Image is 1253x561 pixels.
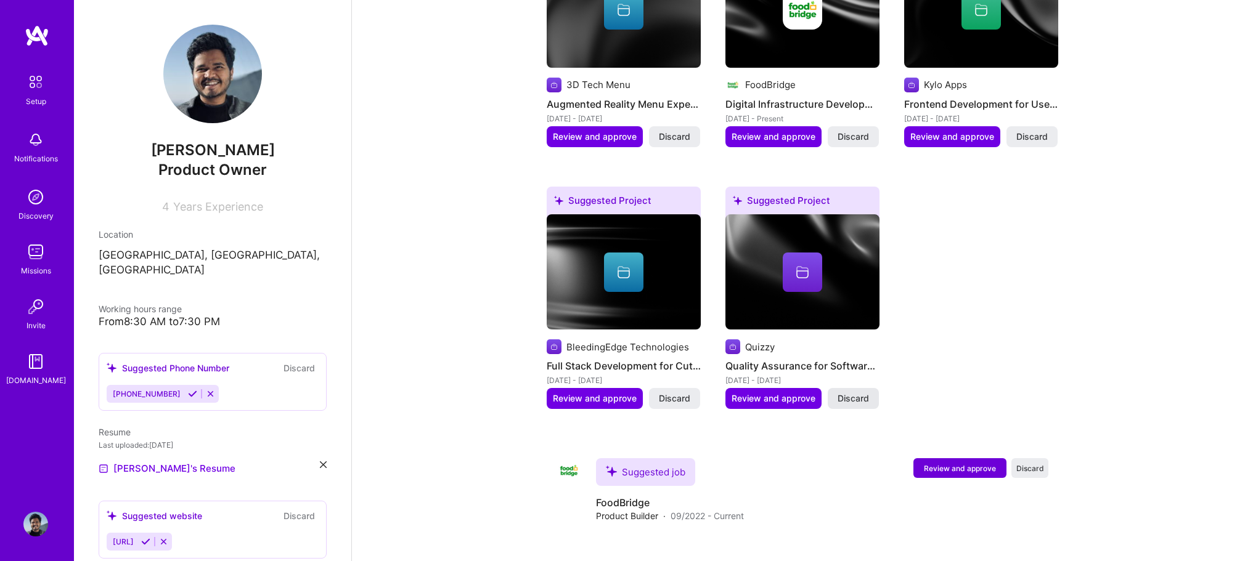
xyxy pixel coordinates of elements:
[99,438,327,451] div: Last uploaded: [DATE]
[838,131,869,143] span: Discard
[163,25,262,123] img: User Avatar
[1016,131,1048,143] span: Discard
[649,388,700,409] button: Discard
[553,131,637,143] span: Review and approve
[99,141,327,159] span: [PERSON_NAME]
[280,509,319,523] button: Discard
[23,127,48,152] img: bell
[725,187,880,219] div: Suggested Project
[924,463,996,474] span: Review and approve
[99,304,182,314] span: Working hours range
[547,388,643,409] button: Review and approve
[725,358,880,374] h4: Quality Assurance for Software Solutions
[649,126,700,147] button: Discard
[566,78,631,91] div: 3D Tech Menu
[553,392,637,405] span: Review and approve
[18,209,54,222] div: Discovery
[23,240,48,264] img: teamwork
[23,349,48,374] img: guide book
[745,341,775,353] div: Quizzy
[547,214,701,330] img: cover
[547,126,643,147] button: Review and approve
[745,78,796,91] div: FoodBridge
[1011,458,1048,478] button: Discard
[725,374,880,387] div: [DATE] - [DATE]
[838,392,869,405] span: Discard
[904,78,919,92] img: Company logo
[725,96,880,112] h4: Digital Infrastructure Development for Food Supply Chains
[913,458,1006,478] button: Review and approve
[14,152,58,165] div: Notifications
[566,341,689,353] div: BleedingEdge Technologies
[828,126,879,147] button: Discard
[27,319,46,332] div: Invite
[725,339,740,354] img: Company logo
[547,96,701,112] h4: Augmented Reality Menu Experience
[113,389,181,398] span: [PHONE_NUMBER]
[547,112,701,125] div: [DATE] - [DATE]
[828,388,879,409] button: Discard
[732,392,815,405] span: Review and approve
[732,131,815,143] span: Review and approve
[924,78,967,91] div: Kylo Apps
[596,458,695,486] div: Suggested job
[23,185,48,209] img: discovery
[659,392,690,405] span: Discard
[557,458,581,483] img: Company logo
[904,126,1000,147] button: Review and approve
[596,496,744,509] h4: FoodBridge
[1006,126,1058,147] button: Discard
[99,248,327,278] p: [GEOGRAPHIC_DATA], [GEOGRAPHIC_DATA], [GEOGRAPHIC_DATA]
[107,363,117,373] i: icon SuggestedTeams
[206,389,215,398] i: Reject
[99,461,235,476] a: [PERSON_NAME]'s Resume
[725,388,822,409] button: Review and approve
[904,112,1058,125] div: [DATE] - [DATE]
[141,537,150,546] i: Accept
[99,427,131,437] span: Resume
[107,509,202,522] div: Suggested website
[733,196,742,205] i: icon SuggestedTeams
[158,161,267,179] span: Product Owner
[21,264,51,277] div: Missions
[320,461,327,468] i: icon Close
[173,200,263,213] span: Years Experience
[725,126,822,147] button: Review and approve
[113,537,134,546] span: [URL]
[99,315,327,328] div: From 8:30 AM to 7:30 PM
[162,200,169,213] span: 4
[596,509,658,522] span: Product Builder
[1016,463,1044,474] span: Discard
[904,96,1058,112] h4: Frontend Development for User-Centric Applications
[725,78,740,92] img: Company logo
[107,361,229,374] div: Suggested Phone Number
[188,389,197,398] i: Accept
[547,358,701,374] h4: Full Stack Development for Cutting-Edge Solutions
[159,537,168,546] i: Reject
[725,214,880,330] img: cover
[725,112,880,125] div: [DATE] - Present
[25,25,49,47] img: logo
[606,466,617,477] i: icon SuggestedTeams
[23,69,49,95] img: setup
[20,512,51,536] a: User Avatar
[26,95,46,108] div: Setup
[280,361,319,375] button: Discard
[107,511,117,521] i: icon SuggestedTeams
[547,187,701,219] div: Suggested Project
[910,131,994,143] span: Review and approve
[671,509,744,522] span: 09/2022 - Current
[547,374,701,387] div: [DATE] - [DATE]
[659,131,690,143] span: Discard
[547,78,561,92] img: Company logo
[23,294,48,319] img: Invite
[23,512,48,536] img: User Avatar
[554,196,563,205] i: icon SuggestedTeams
[99,228,327,241] div: Location
[663,509,666,522] span: ·
[547,339,561,354] img: Company logo
[99,464,108,474] img: Resume
[6,374,66,387] div: [DOMAIN_NAME]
